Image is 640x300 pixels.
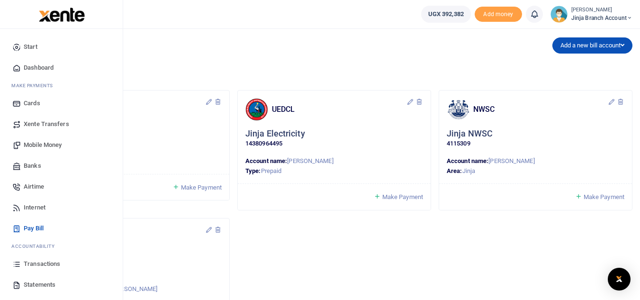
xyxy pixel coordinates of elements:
[181,184,222,191] span: Make Payment
[8,135,115,155] a: Mobile Money
[44,139,222,149] p: 14371818437
[24,182,44,191] span: Airtime
[245,128,423,149] div: Click to update
[382,193,423,200] span: Make Payment
[261,167,282,174] span: Prepaid
[421,6,471,23] a: UGX 392,382
[245,157,287,164] strong: Account name:
[71,232,205,243] h4: NWSC
[447,157,488,164] strong: Account name:
[8,93,115,114] a: Cards
[8,36,115,57] a: Start
[8,239,115,254] li: Ac
[462,167,476,174] span: Jinja
[24,42,37,52] span: Start
[8,218,115,239] a: Pay Bill
[71,104,205,115] h4: UEDCL
[24,224,44,233] span: Pay Bill
[447,167,462,174] strong: Area:
[8,57,115,78] a: Dashboard
[447,139,624,149] p: 4115309
[447,128,493,139] h5: Jinja NWSC
[584,193,624,200] span: Make Payment
[488,157,534,164] span: [PERSON_NAME]
[36,56,331,65] h5: Bill, Taxes & Providers
[245,167,261,174] strong: Type:
[18,243,54,250] span: countability
[550,6,568,23] img: profile-user
[428,9,464,19] span: UGX 392,382
[172,182,222,193] a: Make Payment
[8,197,115,218] a: Internet
[8,274,115,295] a: Statements
[8,176,115,197] a: Airtime
[39,8,85,22] img: logo-large
[374,191,423,202] a: Make Payment
[575,191,624,202] a: Make Payment
[24,63,54,73] span: Dashboard
[44,267,222,277] p: 4385397
[24,161,41,171] span: Banks
[417,6,475,23] li: Wallet ballance
[473,104,608,115] h4: NWSC
[245,139,423,149] p: 14380964495
[571,6,632,14] small: [PERSON_NAME]
[447,128,624,149] div: Click to update
[571,14,632,22] span: Jinja branch account
[8,114,115,135] a: Xente Transfers
[24,140,62,150] span: Mobile Money
[24,203,45,212] span: Internet
[608,268,631,291] div: Open Intercom Messenger
[44,128,222,149] div: Click to update
[552,37,632,54] button: Add a new bill account
[44,256,222,277] div: Click to update
[36,41,331,51] h4: Bills Payment
[287,157,333,164] span: [PERSON_NAME]
[245,128,305,139] h5: Jinja Electricity
[8,155,115,176] a: Banks
[24,119,69,129] span: Xente Transfers
[475,7,522,22] span: Add money
[8,78,115,93] li: M
[8,254,115,274] a: Transactions
[38,10,85,18] a: logo-small logo-large logo-large
[272,104,406,115] h4: UEDCL
[24,99,40,108] span: Cards
[475,7,522,22] li: Toup your wallet
[475,10,522,17] a: Add money
[24,280,55,290] span: Statements
[24,259,60,269] span: Transactions
[550,6,632,23] a: profile-user [PERSON_NAME] Jinja branch account
[16,82,53,89] span: ake Payments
